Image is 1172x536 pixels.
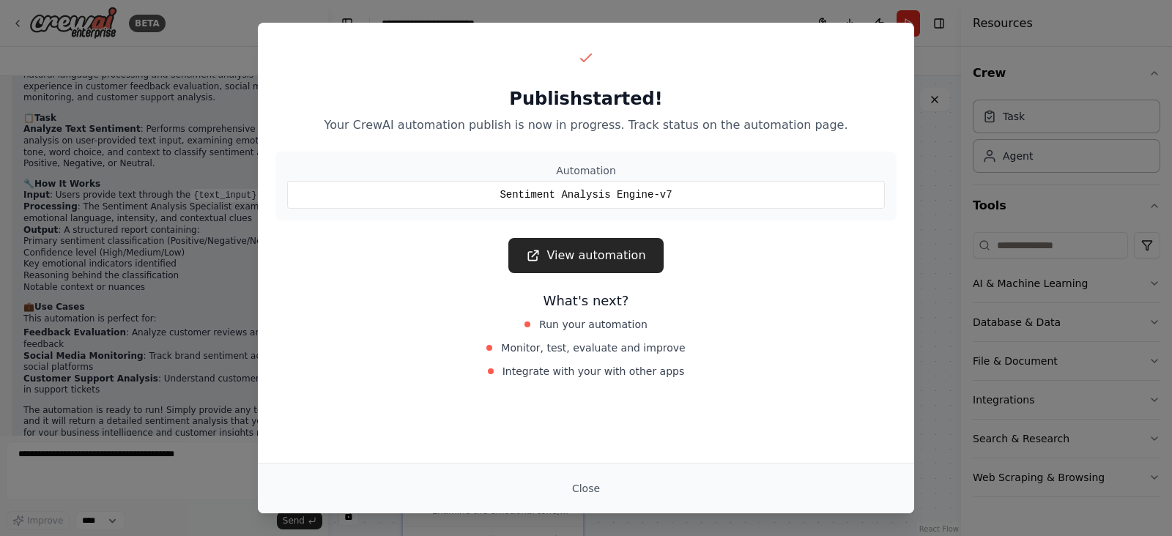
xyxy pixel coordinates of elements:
[287,181,885,209] div: Sentiment Analysis Engine-v7
[275,116,897,134] p: Your CrewAI automation publish is now in progress. Track status on the automation page.
[501,340,685,355] span: Monitor, test, evaluate and improve
[287,163,885,178] div: Automation
[275,87,897,111] h2: Publish started!
[539,317,648,332] span: Run your automation
[502,364,685,379] span: Integrate with your with other apps
[560,475,612,502] button: Close
[275,291,897,311] h3: What's next?
[508,238,663,273] a: View automation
